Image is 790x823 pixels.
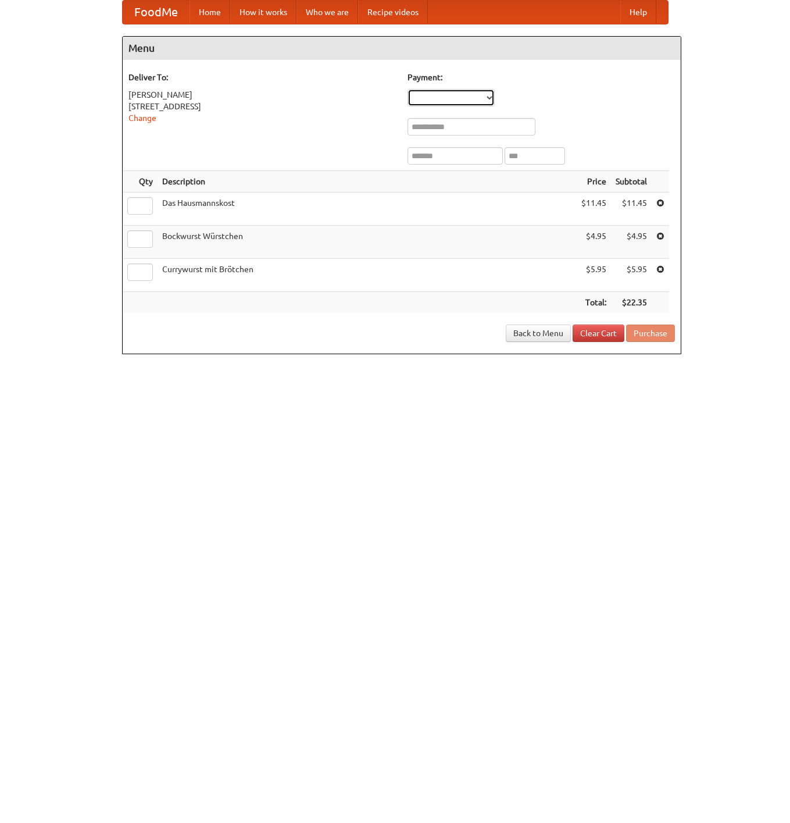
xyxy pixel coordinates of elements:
[358,1,428,24] a: Recipe videos
[158,171,577,193] th: Description
[123,37,681,60] h4: Menu
[577,259,611,292] td: $5.95
[128,89,396,101] div: [PERSON_NAME]
[620,1,656,24] a: Help
[577,292,611,313] th: Total:
[611,171,652,193] th: Subtotal
[296,1,358,24] a: Who we are
[158,259,577,292] td: Currywurst mit Brötchen
[128,72,396,83] h5: Deliver To:
[407,72,675,83] h5: Payment:
[123,1,190,24] a: FoodMe
[506,325,571,342] a: Back to Menu
[230,1,296,24] a: How it works
[577,171,611,193] th: Price
[611,193,652,226] td: $11.45
[577,193,611,226] td: $11.45
[573,325,624,342] a: Clear Cart
[577,226,611,259] td: $4.95
[158,226,577,259] td: Bockwurst Würstchen
[626,325,675,342] button: Purchase
[128,101,396,112] div: [STREET_ADDRESS]
[611,259,652,292] td: $5.95
[611,226,652,259] td: $4.95
[190,1,230,24] a: Home
[158,193,577,226] td: Das Hausmannskost
[611,292,652,313] th: $22.35
[128,113,156,123] a: Change
[123,171,158,193] th: Qty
